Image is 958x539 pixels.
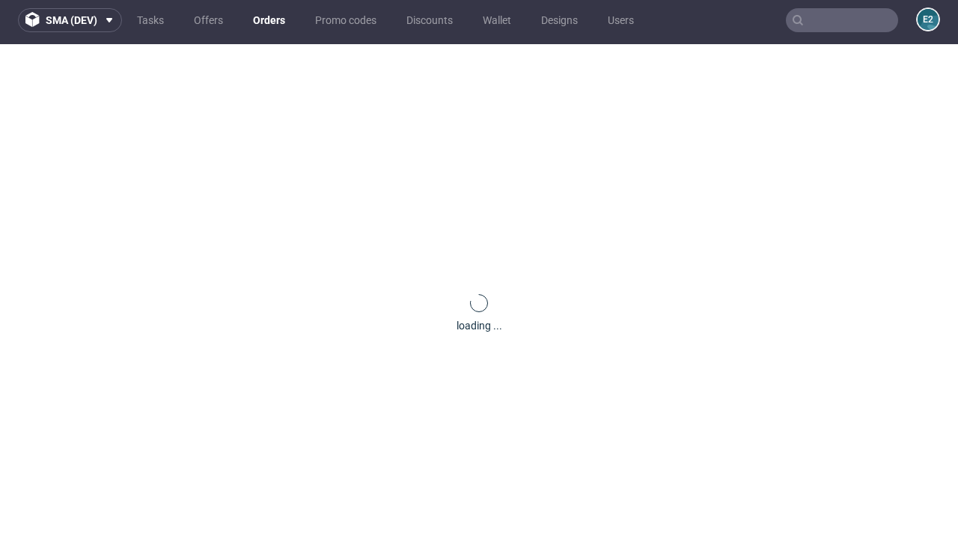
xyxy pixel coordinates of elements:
a: Promo codes [306,8,385,32]
div: loading ... [457,318,502,333]
a: Discounts [397,8,462,32]
button: sma (dev) [18,8,122,32]
a: Users [599,8,643,32]
a: Wallet [474,8,520,32]
span: sma (dev) [46,15,97,25]
a: Tasks [128,8,173,32]
a: Orders [244,8,294,32]
a: Designs [532,8,587,32]
figcaption: e2 [918,9,939,30]
a: Offers [185,8,232,32]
